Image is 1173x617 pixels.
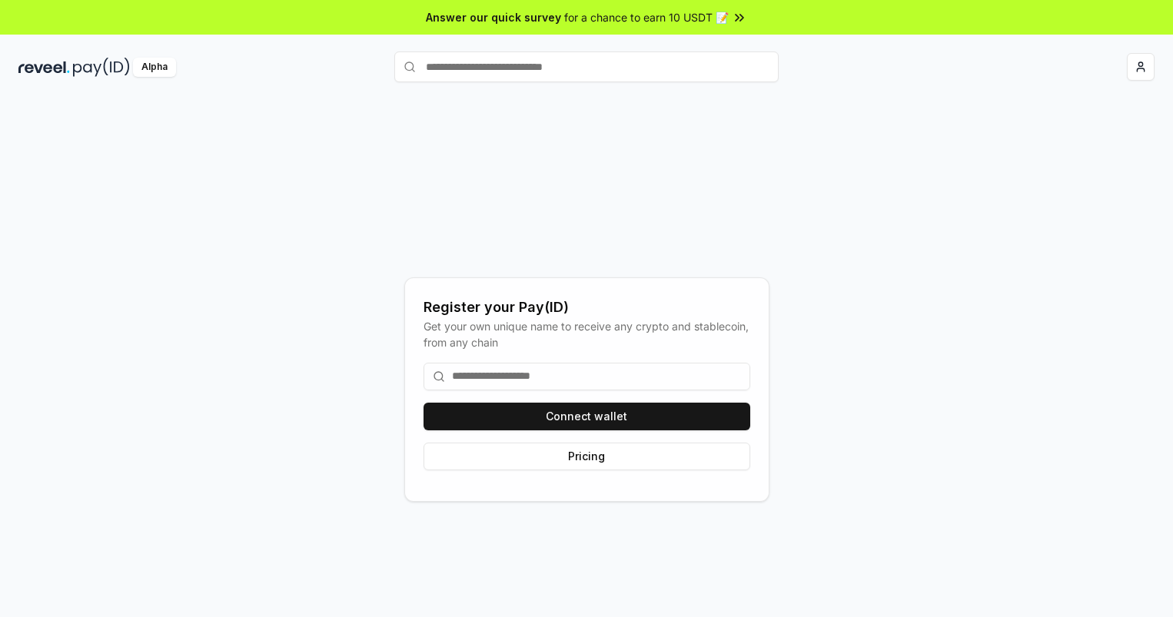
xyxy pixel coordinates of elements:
img: reveel_dark [18,58,70,77]
div: Get your own unique name to receive any crypto and stablecoin, from any chain [424,318,750,350]
span: Answer our quick survey [426,9,561,25]
button: Connect wallet [424,403,750,430]
button: Pricing [424,443,750,470]
div: Register your Pay(ID) [424,297,750,318]
span: for a chance to earn 10 USDT 📝 [564,9,729,25]
div: Alpha [133,58,176,77]
img: pay_id [73,58,130,77]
